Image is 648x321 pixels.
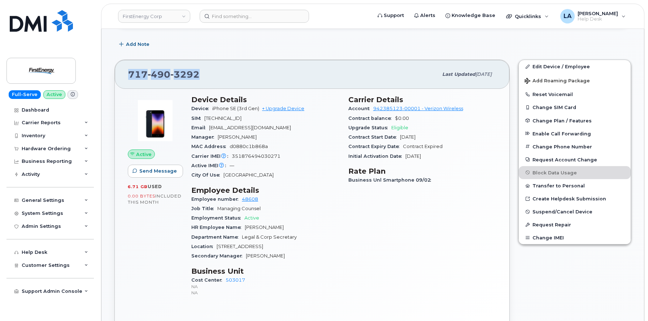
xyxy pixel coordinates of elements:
h3: Business Unit [191,267,340,276]
span: [PERSON_NAME] [218,134,257,140]
h3: Employee Details [191,186,340,195]
span: 6.71 GB [128,184,148,189]
button: Block Data Usage [519,166,631,179]
a: Edit Device / Employee [519,60,631,73]
span: Enable Call Forwarding [532,131,591,136]
span: Support [384,12,404,19]
a: Support [373,8,409,23]
button: Reset Voicemail [519,88,631,101]
div: Quicklinks [501,9,554,23]
a: + Upgrade Device [262,106,304,111]
span: Contract Expired [403,144,443,149]
a: 48608 [242,196,258,202]
span: Active [244,215,259,221]
span: [DATE] [475,71,492,77]
span: Add Roaming Package [525,78,590,85]
span: 490 [148,69,170,80]
div: Lanette Aparicio [555,9,631,23]
span: Device [191,106,212,111]
span: SIM [191,116,204,121]
span: 0.00 Bytes [128,194,155,199]
p: NA [191,290,340,296]
img: image20231002-3703462-1angbar.jpeg [134,99,177,142]
span: Managing Counsel [217,206,261,211]
span: Employment Status [191,215,244,221]
button: Suspend/Cancel Device [519,205,631,218]
span: Knowledge Base [452,12,495,19]
span: Email [191,125,209,130]
span: 351876494030271 [232,153,280,159]
span: Initial Activation Date [348,153,405,159]
span: Last updated [442,71,475,77]
button: Change SIM Card [519,101,631,114]
span: Add Note [126,41,149,48]
span: Eligible [391,125,408,130]
span: Active IMEI [191,163,230,168]
span: [EMAIL_ADDRESS][DOMAIN_NAME] [209,125,291,130]
span: Change Plan / Features [532,118,592,123]
span: used [148,184,162,189]
button: Add Roaming Package [519,73,631,88]
span: Manager [191,134,218,140]
button: Send Message [128,165,183,178]
a: Alerts [409,8,440,23]
span: Alerts [420,12,435,19]
button: Change Phone Number [519,140,631,153]
a: Create Helpdesk Submission [519,192,631,205]
span: [PERSON_NAME] [245,225,284,230]
span: MAC Address [191,144,230,149]
span: Employee number [191,196,242,202]
span: [GEOGRAPHIC_DATA] [223,172,274,178]
span: Job Title [191,206,217,211]
span: Send Message [139,168,177,174]
h3: Device Details [191,95,340,104]
span: Carrier IMEI [191,153,232,159]
span: HR Employee Name [191,225,245,230]
span: 3292 [170,69,200,80]
span: [TECHNICAL_ID] [204,116,242,121]
a: Knowledge Base [440,8,500,23]
span: $0.00 [395,116,409,121]
h3: Carrier Details [348,95,497,104]
span: LA [564,12,571,21]
span: Contract Expiry Date [348,144,403,149]
a: 503017 [226,277,245,283]
span: Secondary Manager [191,253,246,259]
span: Location [191,244,217,249]
input: Find something... [200,10,309,23]
span: d0880c1b868a [230,144,268,149]
span: Account [348,106,373,111]
a: FirstEnergy Corp [118,10,190,23]
span: Contract Start Date [348,134,400,140]
span: Contract balance [348,116,395,121]
span: City Of Use [191,172,223,178]
p: NA [191,283,340,290]
span: Business Unl Smartphone 09/02 [348,177,435,183]
span: iPhone SE (3rd Gen) [212,106,259,111]
span: Active [136,151,152,158]
span: Cost Center [191,277,226,283]
button: Add Note [114,38,156,51]
span: [PERSON_NAME] [246,253,285,259]
span: Suspend/Cancel Device [532,209,592,214]
span: [DATE] [405,153,421,159]
iframe: Messenger Launcher [617,290,643,316]
h3: Rate Plan [348,167,497,175]
span: Upgrade Status [348,125,391,130]
span: [DATE] [400,134,416,140]
button: Transfer to Personal [519,179,631,192]
button: Change IMEI [519,231,631,244]
span: Quicklinks [515,13,541,19]
button: Change Plan / Features [519,114,631,127]
a: 942385123-00001 - Verizon Wireless [373,106,463,111]
span: [STREET_ADDRESS] [217,244,263,249]
span: Help Desk [578,16,618,22]
button: Request Account Change [519,153,631,166]
span: Legal & Corp Secretary [242,234,297,240]
span: [PERSON_NAME] [578,10,618,16]
span: — [230,163,234,168]
button: Request Repair [519,218,631,231]
span: Department Name [191,234,242,240]
button: Enable Call Forwarding [519,127,631,140]
span: 717 [128,69,200,80]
